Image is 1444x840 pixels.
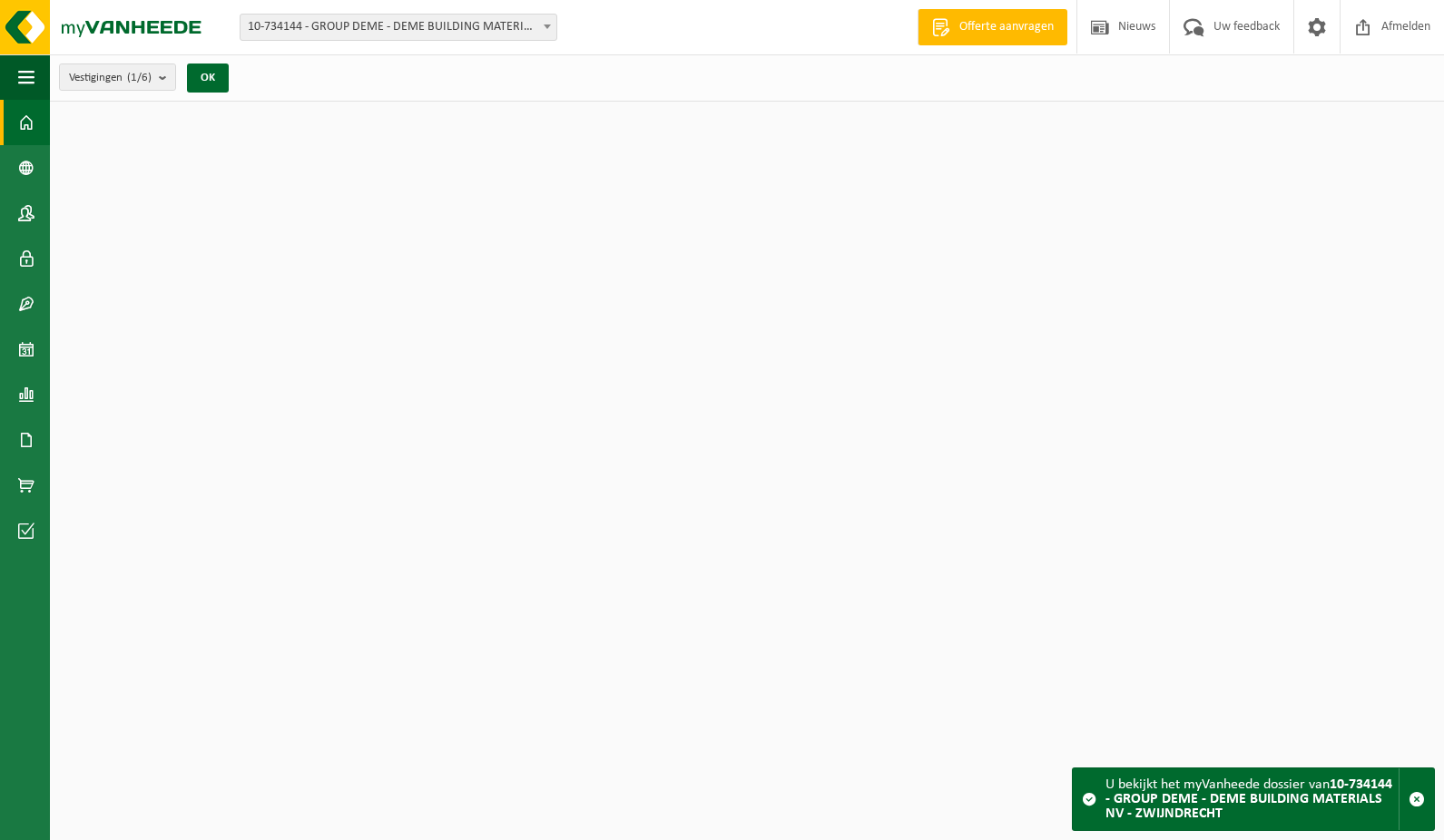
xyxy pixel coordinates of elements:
[955,18,1058,36] span: Offerte aanvragen
[918,9,1067,45] a: Offerte aanvragen
[59,63,176,91] button: Vestigingen(1/6)
[187,63,229,93] button: OK
[240,14,557,41] span: 10-734144 - GROUP DEME - DEME BUILDING MATERIALS NV - ZWIJNDRECHT
[241,15,556,40] span: 10-734144 - GROUP DEME - DEME BUILDING MATERIALS NV - ZWIJNDRECHT
[127,72,152,83] count: (1/6)
[1105,777,1392,821] strong: 10-734144 - GROUP DEME - DEME BUILDING MATERIALS NV - ZWIJNDRECHT
[1105,768,1399,830] div: U bekijkt het myVanheede dossier van
[69,64,152,92] span: Vestigingen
